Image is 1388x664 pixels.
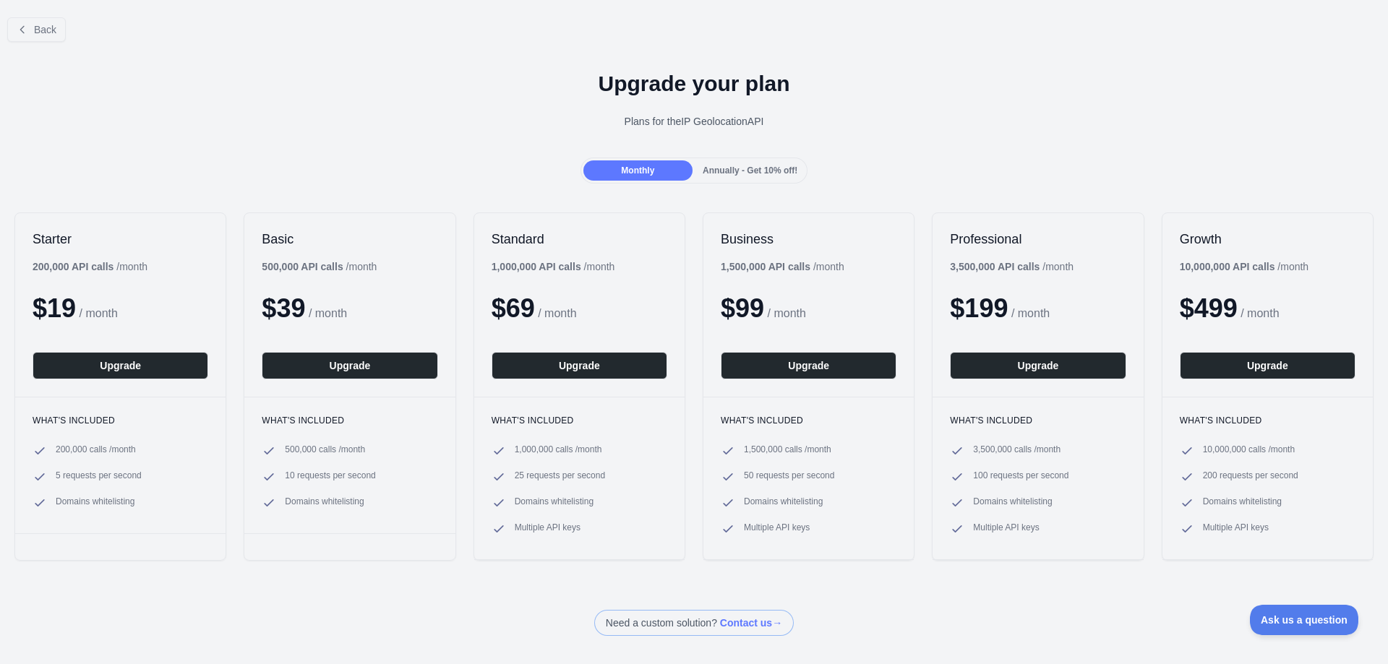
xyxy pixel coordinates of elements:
h2: Standard [492,230,667,248]
div: / month [721,259,844,274]
b: 3,500,000 API calls [950,261,1040,272]
div: / month [950,259,1074,274]
b: 1,000,000 API calls [492,261,581,272]
iframe: Toggle Customer Support [1250,605,1359,635]
b: 1,500,000 API calls [721,261,810,272]
span: $ 199 [950,293,1008,323]
h2: Professional [950,230,1126,248]
h2: Business [721,230,896,248]
div: / month [492,259,615,274]
span: $ 99 [721,293,764,323]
